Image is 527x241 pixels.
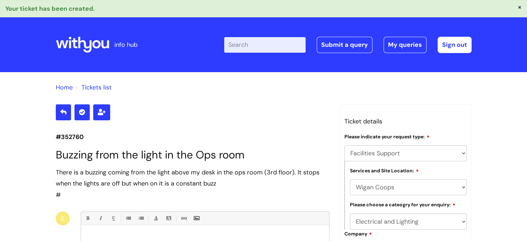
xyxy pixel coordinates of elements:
a: Link [179,214,188,223]
h3: Ticket details [344,116,467,127]
a: Underline(Ctrl-U) [109,214,117,223]
a: Submit a query [317,37,372,53]
a: 1. Ordered List (Ctrl-Shift-8) [137,214,145,223]
li: Solution home [56,82,73,93]
p: #352760 [56,131,330,143]
h1: Buzzing from the light in the Ops room [56,148,330,161]
div: There is a buzzing coming from the light above my desk in the ops room (3rd floor). It stops when... [56,167,330,189]
a: Sign out [438,37,472,53]
a: Insert Image... [192,214,201,223]
a: • Unordered List (Ctrl-Shift-7) [124,214,132,223]
label: Services and Site Location: [350,167,419,174]
a: Back Color [164,214,173,223]
div: # [56,167,330,200]
div: E [56,212,70,225]
label: Company [344,230,372,237]
p: info hub [114,39,138,50]
label: Please indicate your request type: [344,133,430,140]
input: Search [224,37,306,52]
div: | - [224,37,472,53]
a: My queries [384,37,427,53]
a: Italic (Ctrl-I) [96,214,105,223]
a: Home [56,83,73,92]
li: Tickets list [74,82,112,93]
a: Font Color [151,214,160,223]
button: × [518,4,522,10]
a: Bold (Ctrl-B) [83,214,92,223]
a: Tickets list [81,83,112,92]
label: Please choose a cateogry for your enquiry: [350,201,456,208]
